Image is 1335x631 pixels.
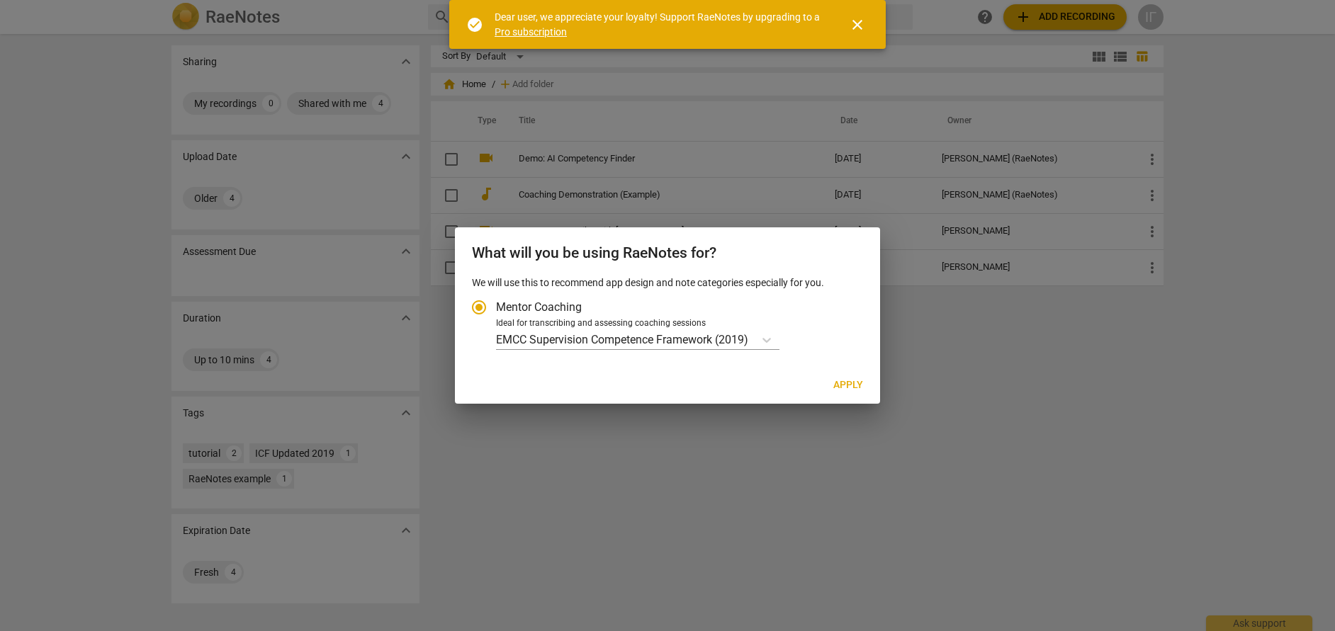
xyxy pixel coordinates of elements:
div: Dear user, we appreciate your loyalty! Support RaeNotes by upgrading to a [495,10,823,39]
div: Account type [472,290,863,351]
p: We will use this to recommend app design and note categories especially for you. [472,275,863,290]
button: Apply [822,373,874,398]
input: Ideal for transcribing and assessing coaching sessionsEMCC Supervision Competence Framework (2019) [750,333,753,346]
p: EMCC Supervision Competence Framework (2019) [496,331,748,348]
span: close [849,16,866,33]
h2: What will you be using RaeNotes for? [472,244,863,262]
a: Pro subscription [495,26,567,38]
span: Mentor Coaching [496,299,582,315]
div: Ideal for transcribing and assessing coaching sessions [496,317,859,330]
span: Apply [833,378,863,392]
button: Close [840,8,874,42]
span: check_circle [466,16,483,33]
